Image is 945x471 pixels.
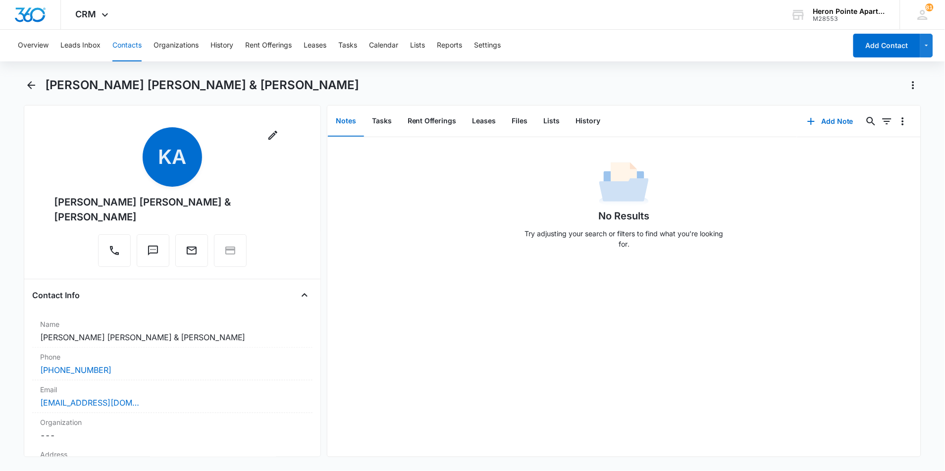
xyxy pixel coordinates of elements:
button: Search... [863,113,879,129]
div: [PERSON_NAME] [PERSON_NAME] & [PERSON_NAME] [54,195,291,224]
div: account id [813,15,886,22]
button: Call [98,234,131,267]
button: Overview [18,30,49,61]
button: Text [137,234,169,267]
a: Text [137,250,169,258]
button: Reports [437,30,462,61]
button: Email [175,234,208,267]
h1: [PERSON_NAME] [PERSON_NAME] & [PERSON_NAME] [45,78,359,93]
button: Calendar [369,30,398,61]
h4: Contact Info [32,289,80,301]
span: 81 [926,3,934,11]
label: Name [40,319,305,329]
div: Email[EMAIL_ADDRESS][DOMAIN_NAME] [32,380,313,413]
h1: No Results [599,209,650,223]
label: Organization [40,417,305,427]
p: Try adjusting your search or filters to find what you’re looking for. [520,228,728,249]
button: Lists [536,106,568,137]
button: Lists [410,30,425,61]
button: Add Note [797,109,863,133]
button: Rent Offerings [400,106,465,137]
label: Phone [40,352,305,362]
a: Call [98,250,131,258]
button: Rent Offerings [245,30,292,61]
button: History [210,30,233,61]
div: account name [813,7,886,15]
button: Close [297,287,313,303]
button: Tasks [338,30,357,61]
img: No Data [599,159,649,209]
button: Notes [328,106,364,137]
button: Leases [465,106,504,137]
button: Tasks [364,106,400,137]
button: Add Contact [853,34,920,57]
a: [PHONE_NUMBER] [40,364,111,376]
button: Settings [474,30,501,61]
span: KA [143,127,202,187]
div: Organization--- [32,413,313,445]
button: Leases [304,30,326,61]
dd: --- [40,429,305,441]
div: notifications count [926,3,934,11]
button: Organizations [154,30,199,61]
button: Leads Inbox [60,30,101,61]
div: Phone[PHONE_NUMBER] [32,348,313,380]
button: Filters [879,113,895,129]
button: History [568,106,609,137]
a: Email [175,250,208,258]
span: CRM [76,9,97,19]
button: Contacts [112,30,142,61]
button: Actions [905,77,921,93]
a: [EMAIL_ADDRESS][DOMAIN_NAME] [40,397,139,409]
label: Email [40,384,305,395]
button: Files [504,106,536,137]
dd: [PERSON_NAME] [PERSON_NAME] & [PERSON_NAME] [40,331,305,343]
label: Address [40,449,305,460]
div: Name[PERSON_NAME] [PERSON_NAME] & [PERSON_NAME] [32,315,313,348]
button: Overflow Menu [895,113,911,129]
button: Back [24,77,39,93]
